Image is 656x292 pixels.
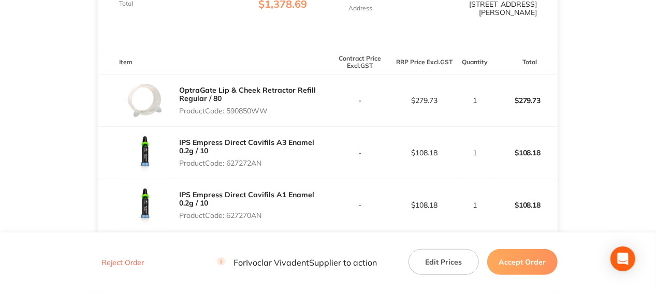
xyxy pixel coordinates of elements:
[457,149,493,157] p: 1
[98,258,147,267] button: Reject Order
[348,5,372,12] p: Address
[179,107,328,115] p: Product Code: 590850WW
[393,201,456,209] p: $108.18
[409,249,479,275] button: Edit Prices
[392,50,457,75] th: RRP Price Excl. GST
[179,85,316,103] a: OptraGate Lip & Cheek Retractor Refill Regular / 80
[119,179,171,231] img: ZXFoaXloaQ
[328,149,391,157] p: -
[494,193,557,217] p: $108.18
[494,88,557,113] p: $279.73
[493,50,558,75] th: Total
[98,50,328,75] th: Item
[457,50,493,75] th: Quantity
[179,159,328,167] p: Product Code: 627272AN
[328,201,391,209] p: -
[457,96,493,105] p: 1
[328,50,392,75] th: Contract Price Excl. GST
[487,249,558,275] button: Accept Order
[393,149,456,157] p: $108.18
[393,96,456,105] p: $279.73
[328,96,391,105] p: -
[457,201,493,209] p: 1
[179,190,314,208] a: IPS Empress Direct Cavifils A1 Enamel 0.2g / 10
[119,231,171,283] img: MnhtYmNkeg
[610,246,635,271] div: Open Intercom Messenger
[119,75,171,126] img: ejJ0anNoag
[179,211,328,220] p: Product Code: 627270AN
[494,140,557,165] p: $108.18
[179,138,314,155] a: IPS Empress Direct Cavifils A3 Enamel 0.2g / 10
[217,257,377,267] p: For Ivoclar Vivadent Supplier to action
[119,127,171,179] img: emk2cmR4ZA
